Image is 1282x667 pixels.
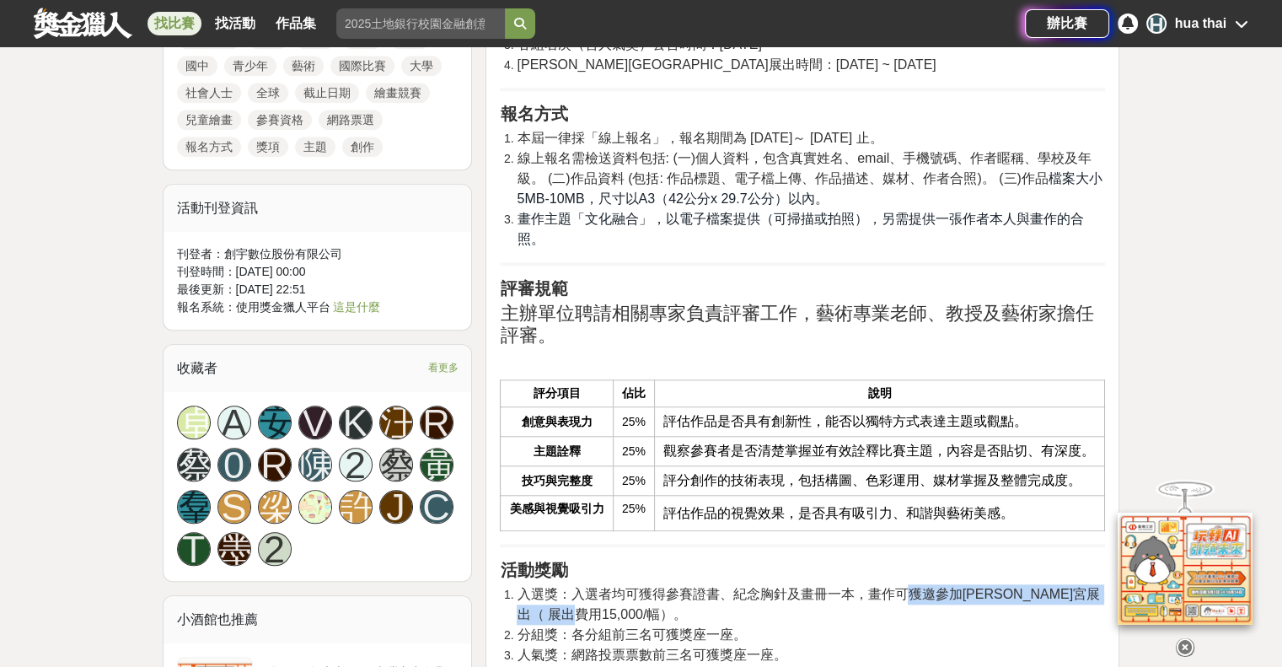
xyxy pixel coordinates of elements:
[258,406,292,439] div: 安
[366,83,430,103] a: 繪畫競賽
[217,532,251,566] div: 墨
[500,303,1093,346] span: 主辦單位聘請相關專家負責評審工作，藝術專業老師、教授及藝術家擔任評審。
[500,105,567,123] strong: 報名方式
[342,137,383,157] a: 創作
[379,448,413,481] a: 蔡
[517,627,746,642] span: 分組獎：各分組前三名可獲獎座一座。
[217,490,251,524] a: S
[420,406,453,439] div: R
[420,448,453,481] a: 黃
[269,12,323,35] a: 作品集
[501,466,613,496] th: 技巧與完整度
[339,406,373,439] a: K
[500,561,567,579] strong: 活動獎勵
[330,56,394,76] a: 國際比賽
[339,490,373,524] a: 許
[663,506,1014,520] span: 評估作品的視覺效果，是否具有吸引力、和諧與藝術美感。
[224,56,276,76] a: 青少年
[379,490,413,524] a: J
[336,8,505,39] input: 2025土地銀行校園金融創意挑戰賽：從你出發 開啟智慧金融新頁
[333,300,380,314] a: 這是什麼
[177,110,241,130] a: 兒童繪畫
[148,12,201,35] a: 找比賽
[164,596,472,643] div: 小酒館也推薦
[517,57,936,72] span: [PERSON_NAME][GEOGRAPHIC_DATA]展出時間：[DATE] ~ [DATE]
[208,12,262,35] a: 找活動
[517,37,761,51] span: 各組名次（含人氣獎）公告時間：[DATE]
[427,358,458,377] span: 看更多
[177,406,211,439] a: 卓
[177,83,241,103] a: 社會人士
[258,532,292,566] a: 2
[217,406,251,439] a: A
[248,83,288,103] a: 全球
[1118,512,1252,624] img: d2146d9a-e6f6-4337-9592-8cefde37ba6b.png
[295,83,359,103] a: 截止日期
[177,361,217,375] span: 收藏者
[177,281,459,299] div: 最後更新： [DATE] 22:51
[177,263,459,281] div: 刊登時間： [DATE] 00:00
[663,473,1081,487] span: 評分創作的技術表現，包括構圖、色彩運用、媒材掌握及整體完成度。
[613,437,654,466] td: 25%
[298,406,332,439] a: V
[339,448,373,481] a: 2
[517,587,1100,621] span: 入選獎：入選者均可獲得參賽證書、紀念胸針及畫冊一本，畫作可獲邀參加[PERSON_NAME]宮展出（ 展出費用15,000/幅）。
[217,448,251,481] a: 0
[1025,9,1109,38] a: 辦比賽
[622,500,646,518] p: 25%
[613,380,654,407] th: 佔比
[283,56,324,76] a: 藝術
[258,448,292,481] a: R
[177,532,211,566] a: T
[509,500,603,518] p: 美感與視覺吸引力
[177,490,211,524] a: 羣
[319,110,383,130] a: 網路票選
[517,212,1083,246] span: 畫作主題「文化融合」，以電子檔案提供（可掃描或拍照），另需提供一張作者本人與畫作的合照。
[517,171,1102,206] span: 檔案大小5MB-10MB，尺寸以A3（42公分x 29.7公分）以內。
[298,490,332,524] a: Avatar
[420,490,453,524] a: C
[501,380,613,407] th: 評分項目
[177,56,217,76] a: 國中
[501,407,613,437] th: 創意與表現力
[177,245,459,263] div: 刊登者： 創宇數位股份有限公司
[295,137,335,157] a: 主題
[663,414,1027,428] span: 評估作品是否具有創新性，能否以獨特方式表達主題或觀點。
[613,407,654,437] td: 25%
[501,437,613,466] th: 主題詮釋
[613,466,654,496] td: 25%
[164,185,472,232] div: 活動刊登資訊
[1146,13,1167,34] div: H
[177,299,459,316] div: 報名系統：使用獎金獵人平台
[517,131,882,145] span: 本屆一律採「線上報名」，報名期間為 [DATE]～ [DATE] 止。
[1175,13,1226,34] div: hua thai
[500,279,567,298] strong: 評審規範
[258,490,292,524] a: 梁
[401,56,442,76] a: 大學
[248,110,312,130] a: 參賽資格
[517,151,1092,186] span: 線上報名需檢送資料包括: (一)個人資料，包含真實姓名、email、手機號碼、作者䁥稱、學校及年級。 (二)作品資料 (包括: 作品標題、電子檔上傳、作品描述、媒材、作者合照)。 (三)作品
[248,137,288,157] a: 獎項
[177,448,211,481] a: 蔡
[379,406,413,439] a: 汪
[298,448,332,481] a: 陳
